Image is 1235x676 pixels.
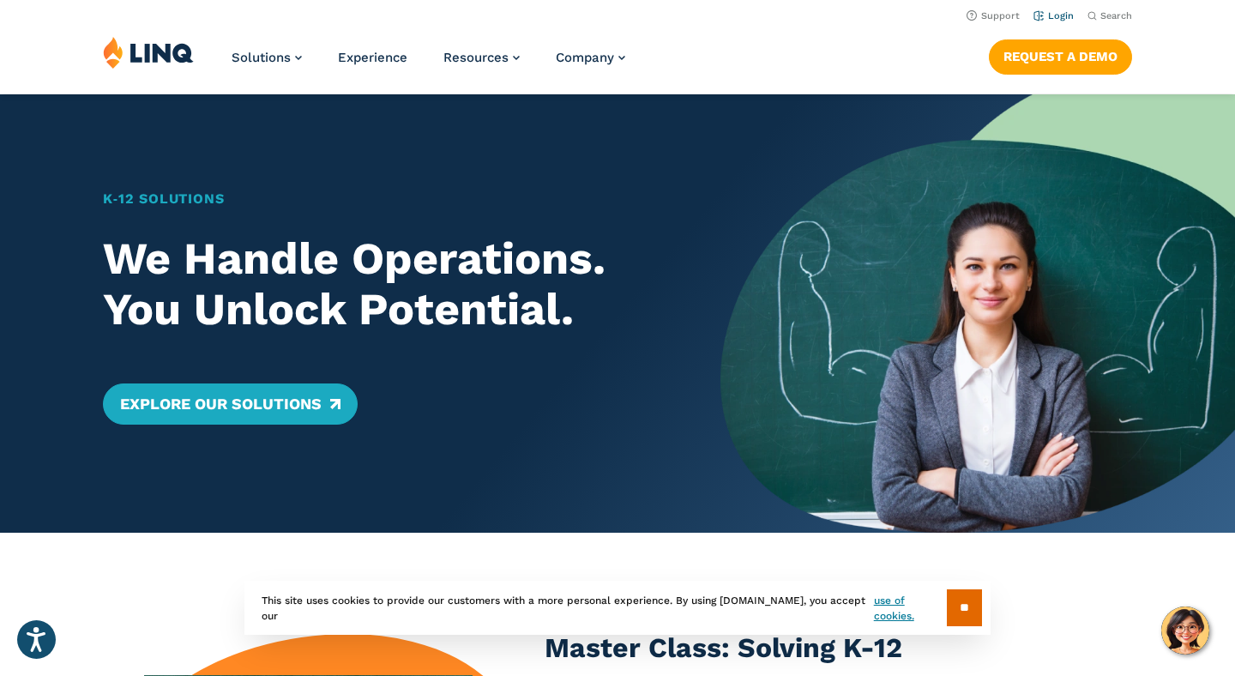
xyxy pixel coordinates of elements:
[232,50,291,65] span: Solutions
[989,39,1132,74] a: Request a Demo
[103,383,358,425] a: Explore Our Solutions
[103,189,670,209] h1: K‑12 Solutions
[556,50,614,65] span: Company
[556,50,625,65] a: Company
[1033,10,1074,21] a: Login
[244,581,991,635] div: This site uses cookies to provide our customers with a more personal experience. By using [DOMAIN...
[103,233,670,336] h2: We Handle Operations. You Unlock Potential.
[1161,607,1209,655] button: Hello, have a question? Let’s chat.
[967,10,1020,21] a: Support
[989,36,1132,74] nav: Button Navigation
[232,36,625,93] nav: Primary Navigation
[443,50,509,65] span: Resources
[720,94,1235,533] img: Home Banner
[443,50,520,65] a: Resources
[874,593,947,624] a: use of cookies.
[103,36,194,69] img: LINQ | K‑12 Software
[1087,9,1132,22] button: Open Search Bar
[1100,10,1132,21] span: Search
[232,50,302,65] a: Solutions
[338,50,407,65] a: Experience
